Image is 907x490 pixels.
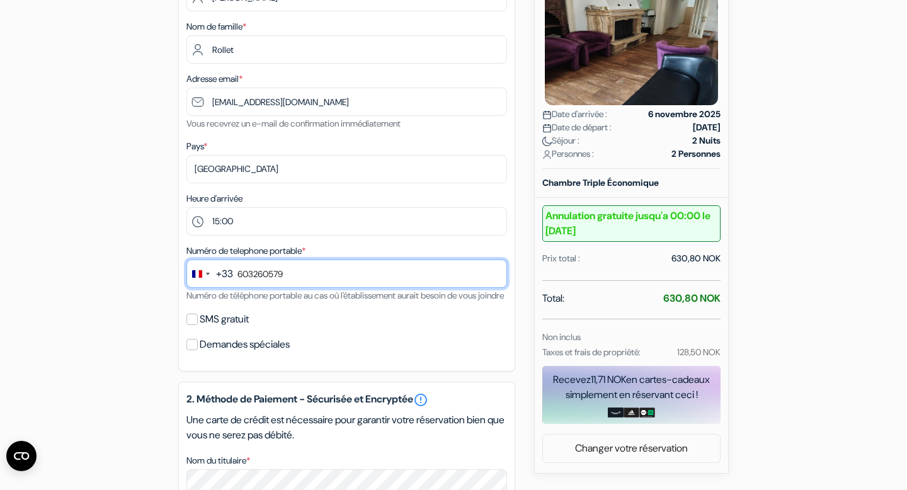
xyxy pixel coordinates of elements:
label: Demandes spéciales [200,336,290,353]
strong: 2 Personnes [671,147,721,161]
small: Vous recevrez un e-mail de confirmation immédiatement [186,118,401,129]
label: Nom du titulaire [186,454,250,467]
h5: 2. Méthode de Paiement - Sécurisée et Encryptée [186,392,507,407]
div: Prix total : [542,252,580,265]
strong: 6 novembre 2025 [648,108,721,121]
label: Nom de famille [186,20,246,33]
button: Open CMP widget [6,441,37,471]
strong: 630,80 NOK [663,292,721,305]
p: Une carte de crédit est nécessaire pour garantir votre réservation bien que vous ne serez pas déb... [186,413,507,443]
small: 128,50 NOK [677,346,721,358]
label: Heure d'arrivée [186,192,242,205]
img: calendar.svg [542,110,552,120]
a: error_outline [413,392,428,407]
button: Change country, selected France (+33) [187,260,233,287]
span: Séjour : [542,134,579,147]
div: 630,80 NOK [671,252,721,265]
span: Personnes : [542,147,594,161]
img: moon.svg [542,137,552,146]
img: adidas-card.png [624,407,639,418]
b: Chambre Triple Économique [542,177,659,188]
b: Annulation gratuite jusqu'a 00:00 le [DATE] [542,205,721,242]
label: SMS gratuit [200,311,249,328]
span: Date d'arrivée : [542,108,607,121]
strong: [DATE] [693,121,721,134]
label: Numéro de telephone portable [186,244,305,258]
label: Pays [186,140,207,153]
span: Date de départ : [542,121,612,134]
span: 11,71 NOK [591,373,626,386]
img: amazon-card-no-text.png [608,407,624,418]
input: Entrer le nom de famille [186,35,507,64]
small: Numéro de téléphone portable au cas où l'établissement aurait besoin de vous joindre [186,290,504,301]
strong: 2 Nuits [692,134,721,147]
div: Recevez en cartes-cadeaux simplement en réservant ceci ! [542,372,721,402]
small: Non inclus [542,331,581,343]
span: Total: [542,291,564,306]
a: Changer votre réservation [543,436,720,460]
label: Adresse email [186,72,242,86]
div: +33 [216,266,233,282]
img: calendar.svg [542,123,552,133]
input: Entrer adresse e-mail [186,88,507,116]
small: Taxes et frais de propriété: [542,346,641,358]
img: user_icon.svg [542,150,552,159]
img: uber-uber-eats-card.png [639,407,655,418]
